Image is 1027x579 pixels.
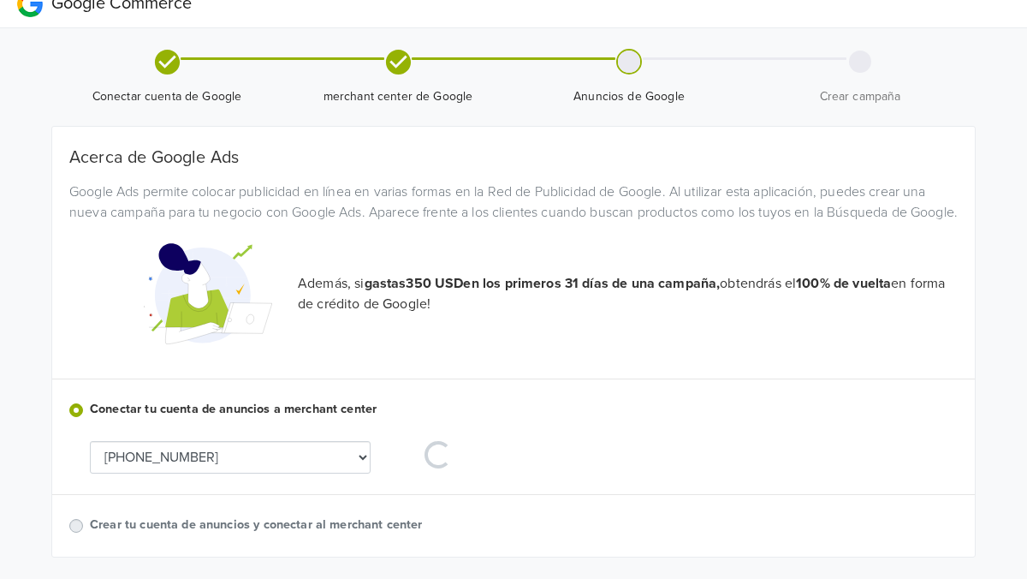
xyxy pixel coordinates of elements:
span: merchant center de Google [289,88,507,105]
p: Además, si obtendrás el en forma de crédito de Google! [298,273,958,314]
div: Google Ads permite colocar publicidad en línea en varias formas en la Red de Publicidad de Google... [56,182,971,223]
strong: gastas 350 USD en los primeros 31 días de una campaña, [365,275,721,292]
span: Conectar cuenta de Google [58,88,276,105]
label: Crear tu cuenta de anuncios y conectar al merchant center [90,516,958,534]
label: Conectar tu cuenta de anuncios a merchant center [90,400,958,419]
img: Google Promotional Codes [144,230,272,358]
span: Crear campaña [751,88,969,105]
h5: Acerca de Google Ads [69,147,958,168]
span: Anuncios de Google [520,88,738,105]
strong: 100% de vuelta [796,275,891,292]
